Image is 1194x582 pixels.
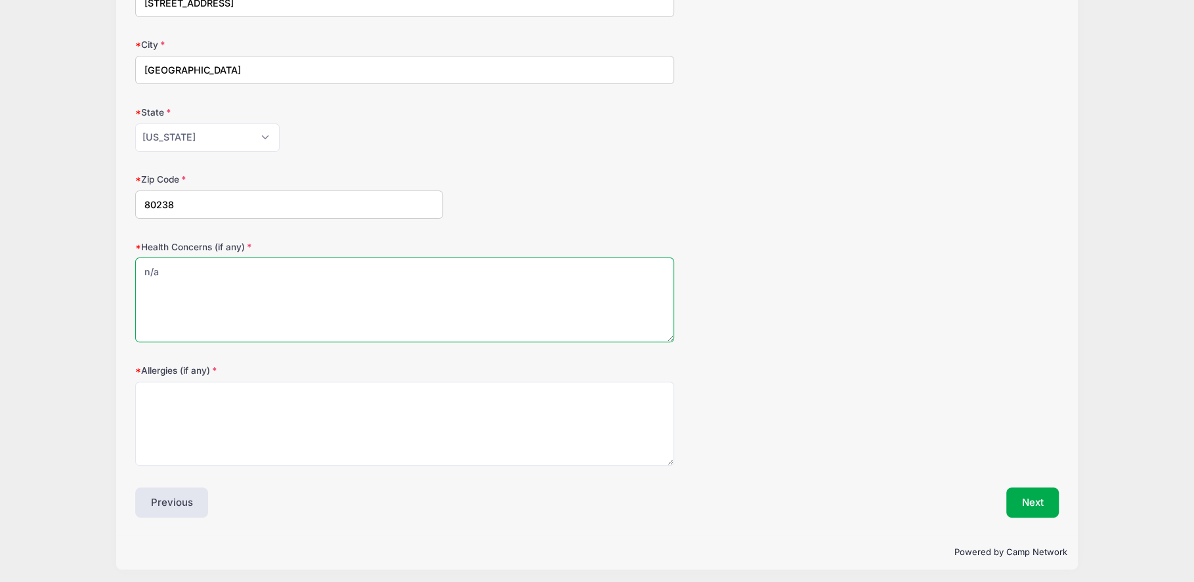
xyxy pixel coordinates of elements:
input: xxxxx [135,190,443,219]
p: Powered by Camp Network [127,546,1067,559]
button: Next [1006,487,1059,518]
label: City [135,38,443,51]
label: Allergies (if any) [135,364,443,377]
button: Previous [135,487,209,518]
label: Zip Code [135,173,443,186]
label: Health Concerns (if any) [135,240,443,254]
label: State [135,106,443,119]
